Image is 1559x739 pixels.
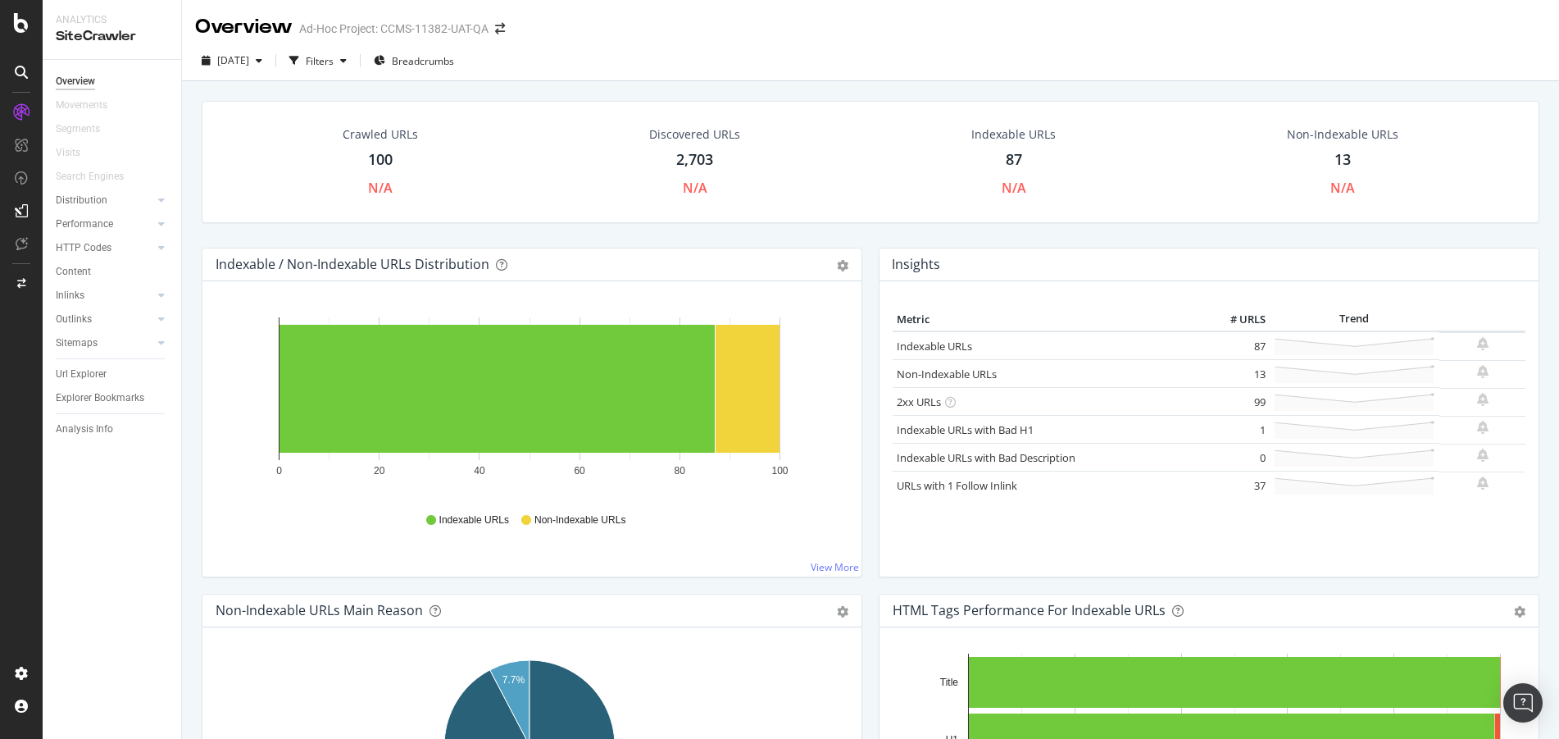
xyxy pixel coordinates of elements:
div: HTML Tags Performance for Indexable URLs [893,602,1166,618]
text: 100 [771,465,788,477]
div: Explorer Bookmarks [56,390,144,407]
text: 20 [374,465,385,477]
div: N/A [368,179,393,198]
h4: Insights [892,253,940,276]
div: Analytics [56,13,168,27]
div: Visits [56,144,80,162]
div: Sitemaps [56,335,98,352]
div: Discovered URLs [649,126,740,143]
a: Content [56,263,170,281]
button: [DATE] [195,48,269,74]
a: Analysis Info [56,421,170,438]
div: Outlinks [56,311,92,328]
div: Performance [56,216,113,233]
div: Overview [56,73,95,90]
td: 13 [1204,360,1270,388]
div: Ad-Hoc Project: CCMS-11382-UAT-QA [299,21,489,37]
div: Filters [306,54,334,68]
div: bell-plus [1477,421,1489,434]
div: Crawled URLs [343,126,418,143]
div: bell-plus [1477,365,1489,378]
div: Non-Indexable URLs Main Reason [216,602,423,618]
a: View More [811,560,859,574]
text: 40 [474,465,485,477]
div: Indexable / Non-Indexable URLs Distribution [216,256,489,272]
div: Url Explorer [56,366,107,383]
text: 7.7% [502,674,525,686]
a: HTTP Codes [56,239,153,257]
td: 37 [1204,472,1270,500]
a: Search Engines [56,168,140,185]
div: Content [56,263,91,281]
a: URLs with 1 Follow Inlink [897,478,1017,493]
div: 2,703 [676,149,713,171]
text: 0 [276,465,282,477]
span: Non-Indexable URLs [534,513,625,527]
div: 13 [1334,149,1351,171]
div: N/A [1002,179,1026,198]
td: 99 [1204,388,1270,416]
span: 2025 Oct. 9th [217,53,249,67]
div: Inlinks [56,287,84,304]
div: gear [837,606,848,618]
td: 87 [1204,331,1270,360]
div: Non-Indexable URLs [1287,126,1398,143]
div: gear [837,260,848,271]
div: HTTP Codes [56,239,111,257]
a: Outlinks [56,311,153,328]
a: Url Explorer [56,366,170,383]
a: Distribution [56,192,153,209]
a: Indexable URLs with Bad Description [897,450,1075,465]
a: Non-Indexable URLs [897,367,997,381]
div: 87 [1006,149,1022,171]
div: Indexable URLs [971,126,1056,143]
button: Filters [283,48,353,74]
a: 2xx URLs [897,395,941,409]
div: N/A [683,179,707,198]
div: bell-plus [1477,393,1489,406]
div: bell-plus [1477,449,1489,462]
div: arrow-right-arrow-left [495,23,505,34]
a: Movements [56,97,124,114]
div: N/A [1330,179,1355,198]
text: 60 [574,465,585,477]
text: Title [940,677,959,688]
div: Distribution [56,192,107,209]
a: Performance [56,216,153,233]
th: # URLS [1204,308,1270,332]
a: Segments [56,121,116,138]
a: Indexable URLs [897,339,972,354]
th: Metric [893,308,1204,332]
td: 0 [1204,444,1270,472]
div: bell-plus [1477,337,1489,350]
div: bell-plus [1477,477,1489,490]
text: 80 [675,465,686,477]
div: Movements [56,97,107,114]
a: Explorer Bookmarks [56,390,170,407]
div: SiteCrawler [56,27,168,46]
button: Breadcrumbs [367,48,461,74]
td: 1 [1204,416,1270,444]
a: Indexable URLs with Bad H1 [897,422,1034,437]
span: Indexable URLs [439,513,509,527]
a: Visits [56,144,97,162]
div: 100 [368,149,393,171]
div: Analysis Info [56,421,113,438]
span: Breadcrumbs [392,54,454,68]
div: Search Engines [56,168,124,185]
div: gear [1514,606,1525,618]
div: Segments [56,121,100,138]
div: Open Intercom Messenger [1503,683,1543,723]
a: Inlinks [56,287,153,304]
a: Overview [56,73,170,90]
div: Overview [195,13,293,41]
svg: A chart. [216,308,843,498]
th: Trend [1270,308,1439,332]
a: Sitemaps [56,335,153,352]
